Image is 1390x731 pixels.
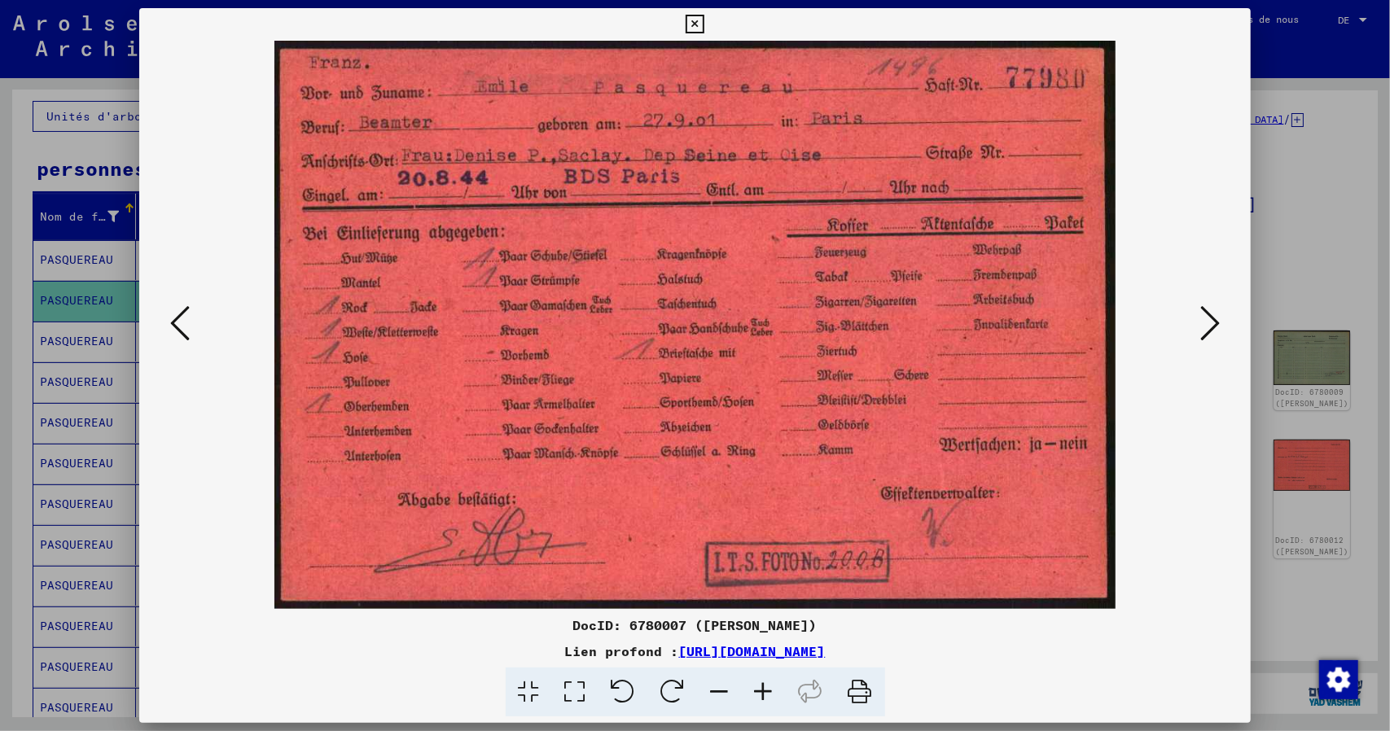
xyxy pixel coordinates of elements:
[573,617,818,633] font: DocID: 6780007 ([PERSON_NAME])
[679,643,826,659] a: [URL][DOMAIN_NAME]
[195,41,1196,609] img: 001.jpg
[1319,660,1358,699] img: Modifier le consentement
[565,643,679,659] font: Lien profond :
[1318,659,1357,698] div: Modifier le consentement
